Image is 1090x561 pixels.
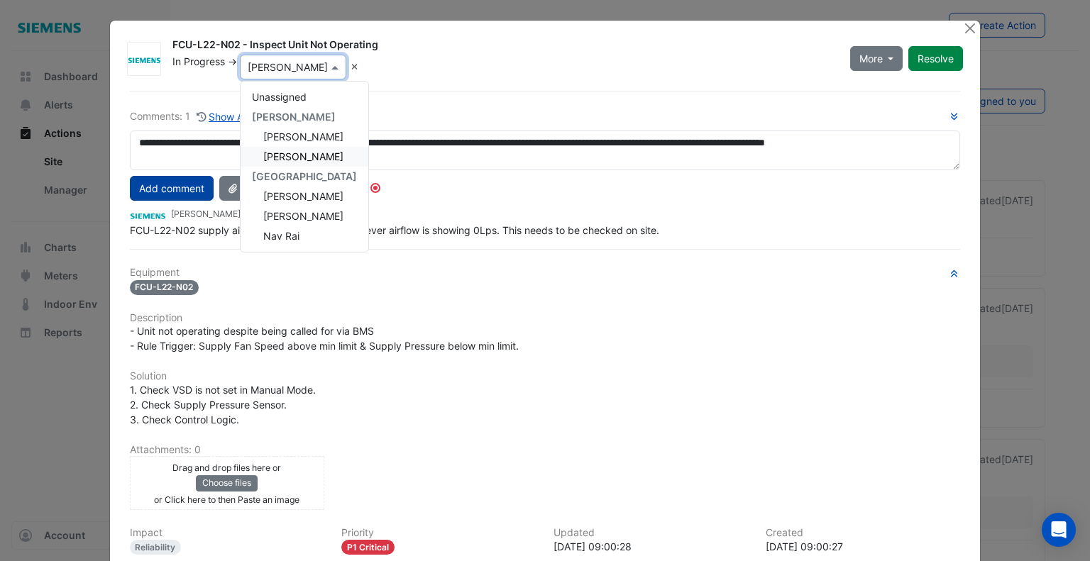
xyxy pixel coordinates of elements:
span: -> [228,55,237,67]
button: Choose files [196,475,258,491]
small: Drag and drop files here or [172,462,281,473]
div: [DATE] 09:00:27 [766,539,961,554]
span: [PERSON_NAME] [263,130,343,143]
h6: Updated [554,527,749,539]
div: Tooltip anchor [369,182,382,194]
span: [GEOGRAPHIC_DATA] [252,170,357,182]
span: FCU-L22-N02 supply air fan speed is at 100% however airflow is showing 0Lps. This needs to be che... [130,224,659,236]
h6: Description [130,312,961,324]
button: Resolve [908,46,963,71]
button: Add comment [130,176,214,201]
small: [PERSON_NAME] - [171,208,275,221]
h6: Priority [341,527,536,539]
span: - Unit not operating despite being called for via BMS - Rule Trigger: Supply Fan Speed above min ... [130,325,519,352]
button: Close [962,21,977,35]
div: [DATE] 09:00:28 [554,539,749,554]
span: [PERSON_NAME] [263,190,343,202]
ng-dropdown-panel: Options list [240,81,369,252]
h6: Solution [130,370,961,382]
span: [PERSON_NAME] [252,111,336,123]
span: More [859,51,883,66]
span: CIM [252,250,271,262]
h6: Attachments: 0 [130,444,961,456]
div: Reliability [130,540,182,555]
span: In Progress [172,55,225,67]
span: Nav Rai [263,230,299,242]
h6: Created [766,527,961,539]
span: [PERSON_NAME] [263,210,343,222]
img: Siemens [128,52,160,66]
small: or Click here to then Paste an image [154,494,299,505]
button: More [850,46,903,71]
span: 1. Check VSD is not set in Manual Mode. 2. Check Supply Pressure Sensor. 3. Check Control Logic. [130,384,316,426]
h6: Impact [130,527,325,539]
span: Unassigned [252,91,307,103]
span: [PERSON_NAME] [263,150,343,162]
img: Siemens [130,207,165,223]
button: Show Activity [196,109,273,125]
div: Open Intercom Messenger [1042,513,1076,547]
h6: Equipment [130,267,961,279]
span: FCU-L22-N02 [130,280,199,295]
div: P1 Critical [341,540,395,555]
div: Comments: 1 [130,109,273,125]
button: Attach [219,176,280,201]
div: FCU-L22-N02 - Inspect Unit Not Operating [172,38,833,55]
